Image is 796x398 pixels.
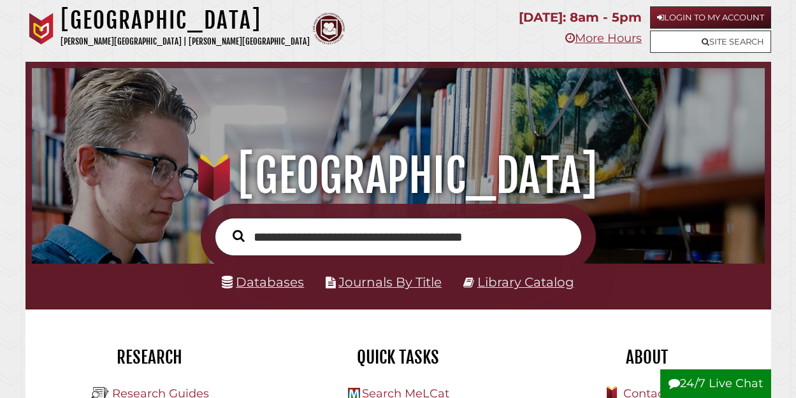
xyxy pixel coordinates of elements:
[233,229,245,242] i: Search
[35,346,264,368] h2: Research
[25,13,57,45] img: Calvin University
[519,6,642,29] p: [DATE]: 8am - 5pm
[61,6,310,34] h1: [GEOGRAPHIC_DATA]
[650,6,771,29] a: Login to My Account
[61,34,310,49] p: [PERSON_NAME][GEOGRAPHIC_DATA] | [PERSON_NAME][GEOGRAPHIC_DATA]
[284,346,513,368] h2: Quick Tasks
[650,31,771,53] a: Site Search
[222,274,304,290] a: Databases
[313,13,345,45] img: Calvin Theological Seminary
[477,274,574,290] a: Library Catalog
[565,31,642,45] a: More Hours
[532,346,762,368] h2: About
[226,227,251,245] button: Search
[43,148,753,204] h1: [GEOGRAPHIC_DATA]
[338,274,442,290] a: Journals By Title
